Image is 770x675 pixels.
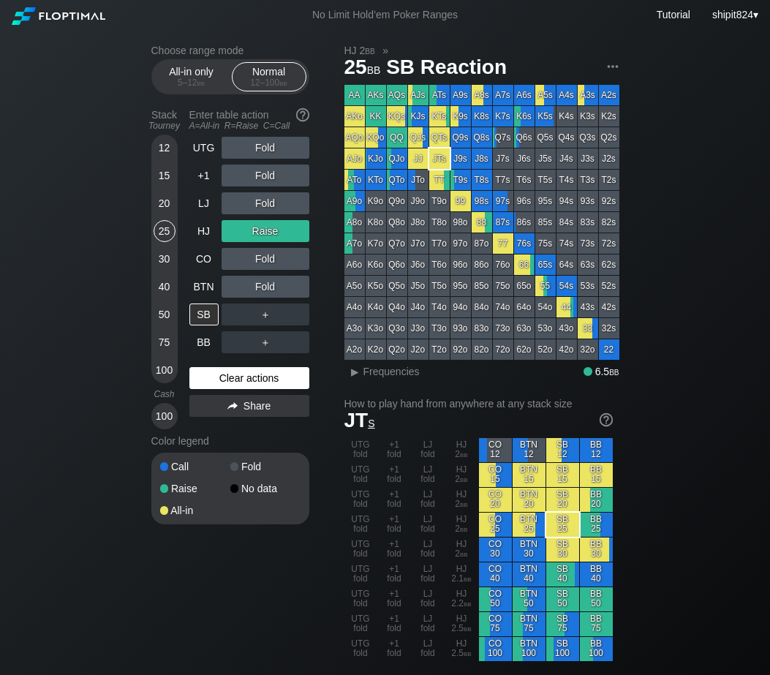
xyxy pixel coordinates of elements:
[493,318,513,339] div: 73o
[450,233,471,254] div: 97o
[344,191,365,211] div: A9o
[189,276,219,298] div: BTN
[429,191,450,211] div: T9o
[546,438,579,462] div: SB 12
[578,106,598,127] div: K3s
[429,254,450,275] div: T6o
[599,233,619,254] div: 72s
[556,85,577,105] div: A4s
[513,463,546,487] div: BTN 15
[578,318,598,339] div: 33
[344,587,377,611] div: UTG fold
[366,127,386,148] div: KQo
[189,220,219,242] div: HJ
[460,548,468,559] span: bb
[514,276,535,296] div: 65o
[472,339,492,360] div: 82o
[450,297,471,317] div: 94o
[578,85,598,105] div: A3s
[408,106,429,127] div: KJs
[450,339,471,360] div: 92o
[387,85,407,105] div: AQs
[479,587,512,611] div: CO 50
[599,191,619,211] div: 92s
[238,78,300,88] div: 12 – 100
[709,7,760,23] div: ▾
[472,297,492,317] div: 84o
[154,220,175,242] div: 25
[154,303,175,325] div: 50
[346,363,365,380] div: ▸
[366,254,386,275] div: K6o
[450,191,471,211] div: 99
[344,513,377,537] div: UTG fold
[535,170,556,190] div: T5s
[429,85,450,105] div: ATs
[556,339,577,360] div: 42o
[408,85,429,105] div: AJs
[344,106,365,127] div: AKo
[387,233,407,254] div: Q7o
[344,127,365,148] div: AQo
[429,233,450,254] div: T7o
[578,170,598,190] div: T3s
[154,192,175,214] div: 20
[472,127,492,148] div: Q8s
[387,318,407,339] div: Q3o
[535,106,556,127] div: K5s
[366,339,386,360] div: K2o
[599,170,619,190] div: T2s
[230,461,301,472] div: Fold
[578,148,598,169] div: J3s
[472,170,492,190] div: T8s
[460,499,468,509] span: bb
[378,463,411,487] div: +1 fold
[493,212,513,233] div: 87s
[387,212,407,233] div: Q8o
[378,488,411,512] div: +1 fold
[609,366,619,377] span: bb
[146,103,184,137] div: Stack
[408,191,429,211] div: J9o
[408,254,429,275] div: J6o
[493,233,513,254] div: 77
[599,212,619,233] div: 82s
[344,212,365,233] div: A8o
[513,562,546,587] div: BTN 40
[161,78,222,88] div: 5 – 12
[450,276,471,296] div: 95o
[295,107,311,123] img: help.32db89a4.svg
[479,438,512,462] div: CO 12
[189,331,219,353] div: BB
[493,148,513,169] div: J7s
[366,191,386,211] div: K9o
[189,103,309,137] div: Enter table action
[514,106,535,127] div: K6s
[366,233,386,254] div: K7o
[599,297,619,317] div: 42s
[514,297,535,317] div: 64o
[408,127,429,148] div: QJs
[222,276,309,298] div: Fold
[429,297,450,317] div: T4o
[378,538,411,562] div: +1 fold
[580,488,613,512] div: BB 20
[535,85,556,105] div: A5s
[513,538,546,562] div: BTN 30
[429,318,450,339] div: T3o
[342,56,383,80] span: 25
[445,587,478,611] div: HJ 2.2
[344,254,365,275] div: A6o
[429,148,450,169] div: JTs
[408,212,429,233] div: J8o
[472,191,492,211] div: 98s
[344,538,377,562] div: UTG fold
[493,191,513,211] div: 97s
[535,254,556,275] div: 65s
[344,233,365,254] div: A7o
[368,414,374,430] span: s
[535,212,556,233] div: 85s
[580,587,613,611] div: BB 50
[599,318,619,339] div: 32s
[429,170,450,190] div: TT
